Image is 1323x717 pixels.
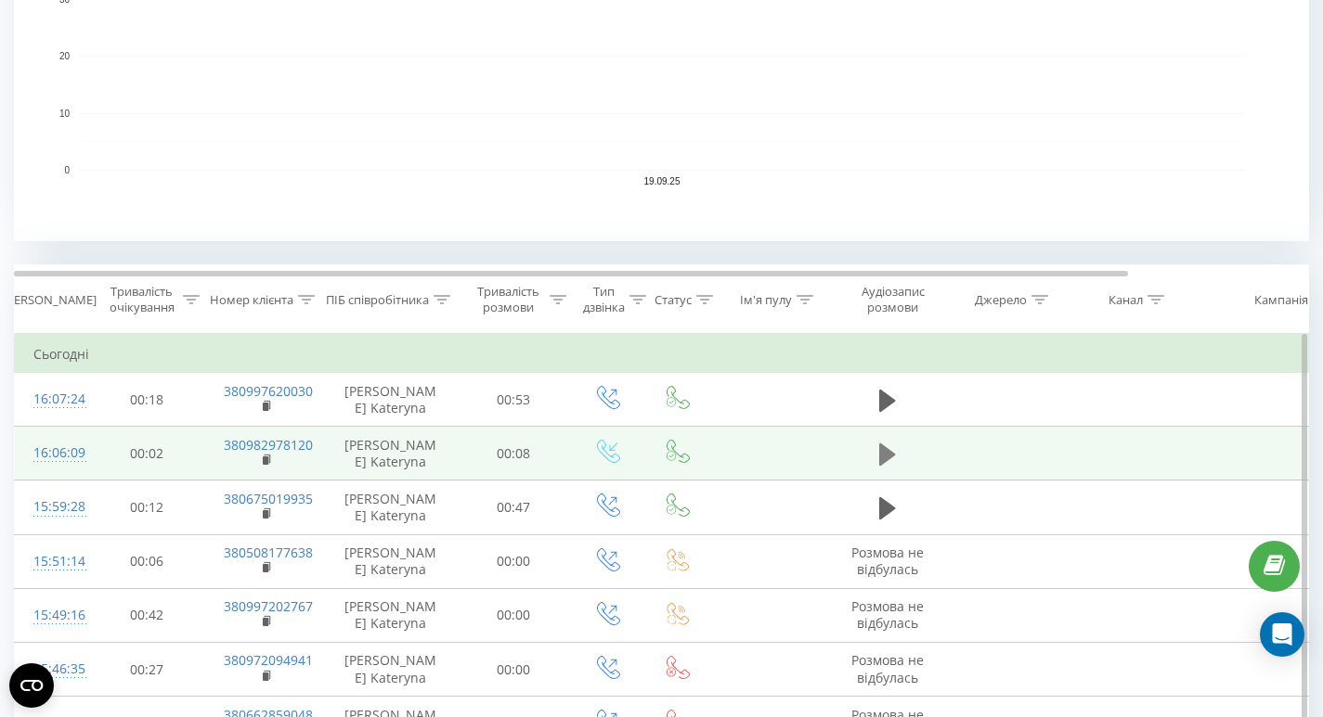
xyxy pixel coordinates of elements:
[33,381,71,417] div: 16:07:24
[326,588,456,642] td: [PERSON_NAME] Kateryna
[3,292,97,308] div: [PERSON_NAME]
[456,373,572,427] td: 00:53
[9,663,54,708] button: Open CMP widget
[33,651,71,687] div: 15:46:35
[644,176,681,186] text: 19.09.25
[224,597,313,615] a: 380997202767
[33,597,71,634] div: 15:49:16
[326,480,456,534] td: [PERSON_NAME] Kateryna
[326,292,429,308] div: ПІБ співробітника
[472,284,545,315] div: Тривалість розмови
[89,427,205,480] td: 00:02
[456,480,572,534] td: 00:47
[89,588,205,642] td: 00:42
[326,427,456,480] td: [PERSON_NAME] Kateryna
[224,544,313,561] a: 380508177638
[89,534,205,588] td: 00:06
[1254,292,1308,308] div: Кампанія
[456,427,572,480] td: 00:08
[59,51,71,61] text: 20
[224,382,313,400] a: 380997620030
[224,490,313,507] a: 380675019935
[326,643,456,697] td: [PERSON_NAME] Kateryna
[848,284,938,315] div: Аудіозапис розмови
[456,643,572,697] td: 00:00
[740,292,792,308] div: Ім'я пулу
[583,284,625,315] div: Тип дзвінка
[89,643,205,697] td: 00:27
[105,284,178,315] div: Тривалість очікування
[1260,612,1304,657] div: Open Intercom Messenger
[1109,292,1143,308] div: Канал
[224,436,313,454] a: 380982978120
[64,165,70,175] text: 0
[655,292,692,308] div: Статус
[851,544,924,578] span: Розмова не відбулась
[224,651,313,669] a: 380972094941
[33,489,71,525] div: 15:59:28
[851,597,924,632] span: Розмова не відбулась
[456,534,572,588] td: 00:00
[33,544,71,580] div: 15:51:14
[456,588,572,642] td: 00:00
[33,435,71,471] div: 16:06:09
[210,292,293,308] div: Номер клієнта
[89,480,205,534] td: 00:12
[975,292,1027,308] div: Джерело
[851,651,924,685] span: Розмова не відбулась
[326,373,456,427] td: [PERSON_NAME] Kateryna
[59,109,71,119] text: 10
[326,534,456,588] td: [PERSON_NAME] Kateryna
[89,373,205,427] td: 00:18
